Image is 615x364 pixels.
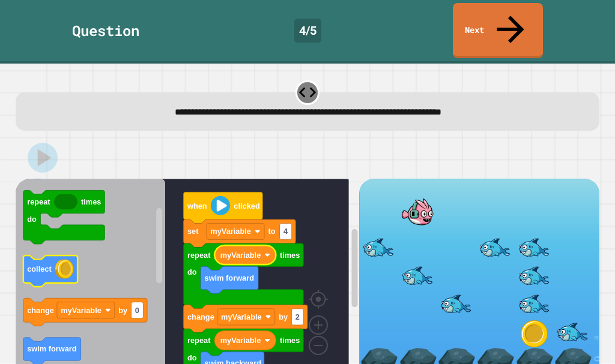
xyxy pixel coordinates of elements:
[187,336,211,345] text: repeat
[27,306,54,315] text: change
[220,251,261,260] text: myVariable
[221,312,262,321] text: myVariable
[135,306,139,315] text: 0
[210,227,251,236] text: myVariable
[72,20,139,41] div: Question
[27,345,77,354] text: swim forward
[294,19,321,43] div: 4 / 5
[279,312,288,321] text: by
[280,251,300,260] text: times
[187,353,197,362] text: do
[268,227,275,236] text: to
[27,265,52,274] text: collect
[204,273,254,282] text: swim forward
[187,251,211,260] text: repeat
[27,197,50,206] text: repeat
[187,201,207,210] text: when
[187,268,197,277] text: do
[295,312,299,321] text: 2
[27,215,37,224] text: do
[220,336,261,345] text: myVariable
[280,336,300,345] text: times
[118,306,128,315] text: by
[187,227,199,236] text: set
[283,227,288,236] text: 4
[453,3,543,58] a: Next
[61,306,101,315] text: myVariable
[81,197,101,206] text: times
[187,312,214,321] text: change
[234,201,259,210] text: clicked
